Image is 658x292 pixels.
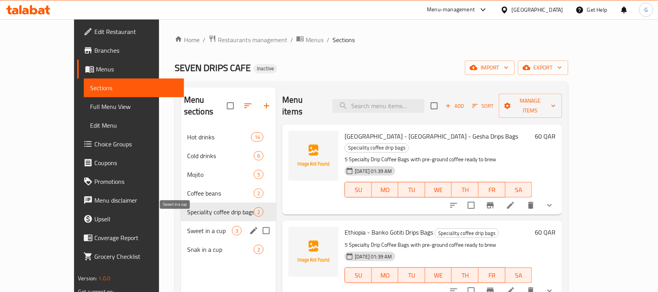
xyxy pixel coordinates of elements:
[187,170,254,179] span: Mojito
[254,170,264,179] div: items
[175,35,200,45] a: Home
[248,225,260,237] button: edit
[288,131,338,181] img: Brazil - Santuario Sul - Gesha Drips Bags
[345,267,371,283] button: SU
[181,221,276,240] div: Sweet in a cup3edit
[345,240,532,250] p: 5 Specialty Drip Coffee Bags with pre-ground coffee ready to brew
[254,65,277,72] span: Inactive
[522,196,540,215] button: delete
[181,203,276,221] div: Speciality coffee drip bags2
[442,100,467,112] button: Add
[84,97,184,116] a: Full Menu View
[175,59,251,77] span: SEVEN DRIPS CAFE
[78,273,97,283] span: Version:
[254,171,263,178] span: 5
[187,151,254,160] span: Cold drinks
[90,121,178,130] span: Edit Menu
[398,182,425,198] button: TU
[94,27,178,36] span: Edit Restaurant
[290,35,293,45] li: /
[402,270,422,281] span: TU
[509,184,529,196] span: SA
[254,208,263,216] span: 2
[218,35,287,45] span: Restaurants management
[98,273,110,283] span: 1.0.0
[184,94,227,118] h2: Menu sections
[372,267,399,283] button: MO
[90,102,178,111] span: Full Menu View
[348,270,368,281] span: SU
[426,98,442,114] span: Select section
[442,100,467,112] span: Add item
[506,201,515,210] a: Edit menu item
[94,177,178,186] span: Promotions
[348,184,368,196] span: SU
[203,35,205,45] li: /
[181,128,276,146] div: Hot drinks14
[375,270,396,281] span: MO
[84,116,184,135] a: Edit Menu
[187,132,251,142] div: Hot drinks
[482,184,502,196] span: FR
[209,35,287,45] a: Restaurants management
[345,155,532,164] p: 5 Specialty Drip Coffee Bags with pre-ground coffee ready to brew
[77,247,184,266] a: Grocery Checklist
[181,146,276,165] div: Cold drinks6
[296,35,324,45] a: Menus
[545,201,554,210] svg: Show Choices
[375,184,396,196] span: MO
[254,245,264,254] div: items
[181,125,276,262] nav: Menu sections
[467,100,499,112] span: Sort items
[452,182,479,198] button: TH
[352,167,395,175] span: [DATE] 01:39 AM
[398,267,425,283] button: TU
[77,41,184,60] a: Branches
[471,63,509,73] span: import
[94,46,178,55] span: Branches
[187,189,254,198] span: Coffee beans
[540,196,559,215] button: show more
[187,245,254,254] span: Snak in a cup
[187,226,232,235] span: Sweet in a cup
[428,270,449,281] span: WE
[535,131,556,142] h6: 60 QAR
[444,101,465,110] span: Add
[84,78,184,97] a: Sections
[427,5,475,14] div: Menu-management
[232,227,241,235] span: 3
[535,227,556,238] h6: 60 QAR
[187,207,254,217] span: Speciality coffee drip bags
[282,94,323,118] h2: Menu items
[94,233,178,242] span: Coverage Report
[352,253,395,260] span: [DATE] 01:39 AM
[94,158,178,167] span: Coupons
[333,35,355,45] span: Sections
[96,64,178,74] span: Menus
[254,190,263,197] span: 2
[472,101,494,110] span: Sort
[181,184,276,203] div: Coffee beans2
[94,252,178,261] span: Grocery Checklist
[499,94,562,118] button: Manage items
[77,228,184,247] a: Coverage Report
[372,182,399,198] button: MO
[77,135,184,153] a: Choice Groups
[482,270,502,281] span: FR
[428,184,449,196] span: WE
[239,96,257,115] span: Sort sections
[512,5,563,14] div: [GEOGRAPHIC_DATA]
[479,182,506,198] button: FR
[455,184,476,196] span: TH
[94,214,178,224] span: Upsell
[402,184,422,196] span: TU
[254,246,263,253] span: 2
[254,64,277,73] div: Inactive
[77,191,184,210] a: Menu disclaimer
[254,152,263,160] span: 6
[345,143,409,153] div: Speciality coffee drip bags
